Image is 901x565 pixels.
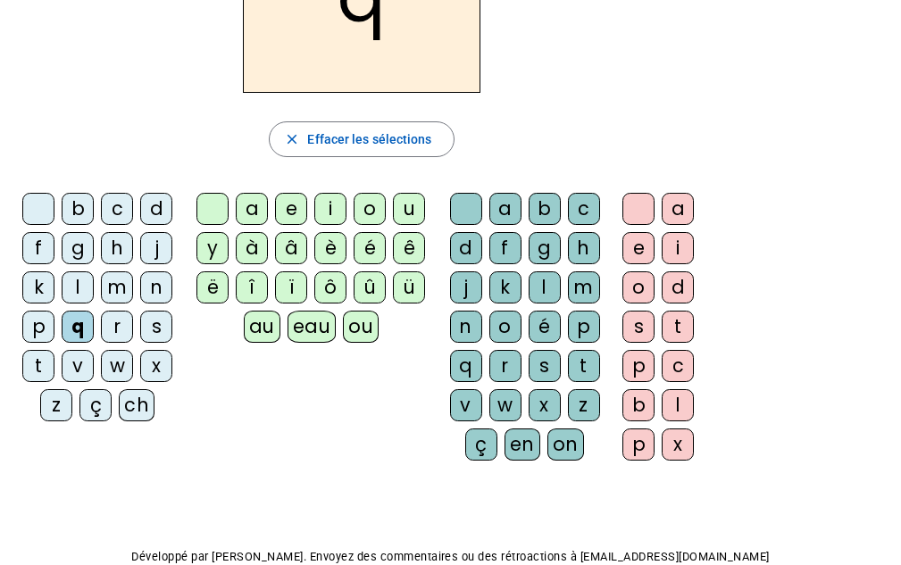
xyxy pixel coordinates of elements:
div: g [529,232,561,264]
div: k [22,271,54,303]
div: j [450,271,482,303]
div: m [101,271,133,303]
div: v [62,350,94,382]
div: s [529,350,561,382]
div: j [140,232,172,264]
div: w [101,350,133,382]
div: é [354,232,386,264]
mat-icon: close [284,131,300,147]
div: x [529,389,561,421]
div: r [489,350,521,382]
div: ô [314,271,346,303]
div: n [450,311,482,343]
div: p [622,428,655,461]
div: en [505,428,540,461]
div: i [314,193,346,225]
div: q [62,311,94,343]
div: l [662,389,694,421]
div: l [529,271,561,303]
div: e [622,232,655,264]
div: h [568,232,600,264]
div: g [62,232,94,264]
div: on [547,428,584,461]
div: h [101,232,133,264]
div: ê [393,232,425,264]
div: b [529,193,561,225]
div: d [450,232,482,264]
div: p [622,350,655,382]
div: x [662,428,694,461]
div: a [489,193,521,225]
div: m [568,271,600,303]
div: é [529,311,561,343]
div: o [489,311,521,343]
div: t [662,311,694,343]
div: au [244,311,280,343]
div: o [622,271,655,303]
div: d [140,193,172,225]
div: a [662,193,694,225]
div: c [101,193,133,225]
div: ç [79,389,112,421]
div: t [568,350,600,382]
div: ï [275,271,307,303]
div: v [450,389,482,421]
span: Effacer les sélections [307,129,431,150]
div: è [314,232,346,264]
div: s [140,311,172,343]
div: c [662,350,694,382]
div: ç [465,428,497,461]
div: eau [288,311,337,343]
div: à [236,232,268,264]
div: d [662,271,694,303]
div: o [354,193,386,225]
div: e [275,193,307,225]
div: p [22,311,54,343]
div: z [40,389,72,421]
div: b [62,193,94,225]
div: z [568,389,600,421]
div: k [489,271,521,303]
div: ü [393,271,425,303]
div: ch [119,389,154,421]
div: x [140,350,172,382]
div: â [275,232,307,264]
div: r [101,311,133,343]
div: u [393,193,425,225]
div: w [489,389,521,421]
div: b [622,389,655,421]
div: n [140,271,172,303]
div: f [489,232,521,264]
div: i [662,232,694,264]
div: ë [196,271,229,303]
div: t [22,350,54,382]
div: y [196,232,229,264]
div: c [568,193,600,225]
div: ou [343,311,379,343]
div: û [354,271,386,303]
div: s [622,311,655,343]
div: q [450,350,482,382]
div: f [22,232,54,264]
div: î [236,271,268,303]
div: a [236,193,268,225]
div: p [568,311,600,343]
div: l [62,271,94,303]
button: Effacer les sélections [269,121,454,157]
